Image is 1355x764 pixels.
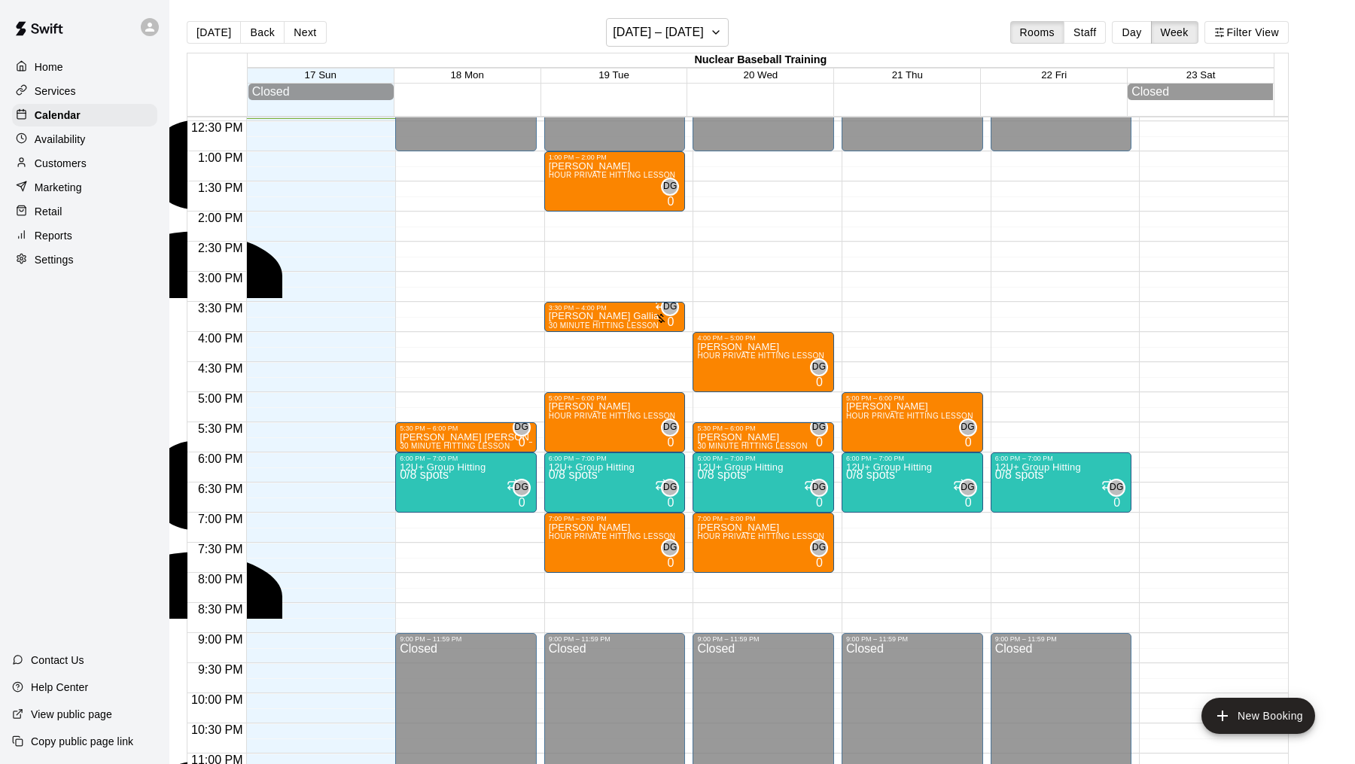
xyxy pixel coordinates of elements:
button: Next [284,21,326,44]
span: HOUR PRIVATE HITTING LESSON [697,532,824,540]
span: DG [812,360,827,375]
span: 0 [519,496,525,509]
span: Dustin Geiger [816,539,828,569]
div: Dustin Geiger [1107,479,1125,497]
div: 6:00 PM – 7:00 PM [995,455,1128,462]
span: Recurring event [1101,480,1113,493]
span: 9:00 PM [194,633,247,646]
button: Rooms [1010,21,1064,44]
span: Dustin Geiger [965,419,977,449]
span: DG [1110,480,1124,495]
div: Dustin Geiger [513,479,531,497]
p: Settings [35,252,74,267]
div: Dustin Geiger [661,539,679,557]
div: Chris Abbott [60,76,416,345]
span: Dustin Geiger [667,298,679,328]
span: 0 [816,376,823,388]
p: Services [35,84,76,99]
button: Filter View [1204,21,1289,44]
div: 7:00 PM – 8:00 PM [697,515,830,522]
div: 6:00 PM – 7:00 PM: 12U+ Group Hitting [991,452,1132,513]
span: Dustin Geiger [667,419,679,449]
span: 0 [965,436,972,449]
div: Dustin Geiger [810,539,828,557]
span: 9:30 PM [194,663,247,676]
span: Dustin Geiger [519,419,531,449]
span: 22 Fri [1041,69,1067,81]
div: 9:00 PM – 11:59 PM [697,635,830,643]
div: Dustin Geiger [810,479,828,497]
span: DG [812,480,827,495]
span: HOUR PRIVATE HITTING LESSON [549,412,676,420]
p: Copy public page link [31,734,133,749]
div: 1:00 PM – 2:00 PM: Sam Pate [544,151,686,212]
span: Dustin Geiger [519,479,531,509]
span: DG [663,300,677,315]
div: Dustin Geiger [661,479,679,497]
span: Dustin Geiger [667,178,679,208]
span: Recurring event [953,480,965,493]
div: 5:30 PM – 6:00 PM [697,425,830,432]
span: DG [663,540,677,555]
button: Week [1151,21,1198,44]
span: Dustin Geiger [667,479,679,509]
span: 5:30 PM [194,422,247,435]
div: 6:00 PM – 7:00 PM: 12U+ Group Hitting [395,452,537,513]
span: 6:00 PM [194,452,247,465]
div: 6:00 PM – 7:00 PM [549,455,681,462]
span: 0 [519,436,525,449]
span: 0 [667,436,674,449]
span: Dustin Geiger [965,479,977,509]
div: 9:00 PM – 11:59 PM [400,635,532,643]
span: HOUR PRIVATE HITTING LESSON [549,532,676,540]
div: 6:00 PM – 7:00 PM: 12U+ Group Hitting [693,452,834,513]
span: 8:30 PM [194,603,247,616]
span: 0 [667,315,674,328]
div: 6:00 PM – 7:00 PM [400,455,532,462]
span: DG [961,480,975,495]
div: 4:00 PM – 5:00 PM [697,334,830,342]
span: 21 Thu [892,69,923,81]
button: Back [240,21,285,44]
span: HOUR PRIVATE HITTING LESSON [846,412,973,420]
span: 20 Wed [744,69,778,81]
span: 0/8 spots filled [846,468,895,481]
p: Customers [35,156,87,171]
div: Dustin Geiger [810,358,828,376]
p: Availability [35,132,86,147]
p: Contact Us [31,653,84,668]
div: 5:30 PM – 6:00 PM: David Roberts [693,422,834,452]
span: Recurring event [655,480,667,493]
div: 3:30 PM – 4:00 PM: 30 MINUTE HITTING LESSON [544,302,686,332]
p: View public page [31,707,112,722]
p: Marketing [35,180,82,195]
div: 5:30 PM – 6:00 PM [400,425,532,432]
span: Dustin Geiger [1113,479,1125,509]
button: [DATE] [187,21,241,44]
div: 6:00 PM – 7:00 PM [697,455,830,462]
p: Calendar [35,108,81,123]
div: 5:00 PM – 6:00 PM [549,394,681,402]
span: 0 [816,556,823,569]
span: DG [514,420,528,435]
span: 0 [1113,496,1120,509]
span: DG [961,420,975,435]
span: 0/8 spots filled [697,468,746,481]
div: 6:00 PM – 7:00 PM [846,455,979,462]
div: Closed [1131,85,1269,99]
button: Staff [1064,21,1107,44]
span: 0/8 spots filled [400,468,449,481]
span: 6:30 PM [194,482,247,495]
span: 10:00 PM [187,693,246,706]
span: 30 MINUTE HITTING LESSON [400,442,510,450]
span: 0/8 spots filled [549,468,598,481]
div: Dustin Geiger [959,419,977,437]
span: DG [663,480,677,495]
span: 1:00 PM [194,151,247,164]
div: Dustin Geiger [661,298,679,316]
div: Dustin Geiger [959,479,977,497]
div: Dustin Geiger [513,419,531,437]
span: Recurring event [804,480,816,493]
span: 0 [667,195,674,208]
div: Dustin Geiger [661,419,679,437]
